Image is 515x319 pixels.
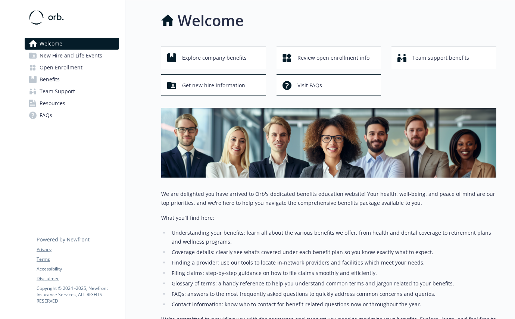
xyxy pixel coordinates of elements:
[25,85,119,97] a: Team Support
[297,51,369,65] span: Review open enrollment info
[40,97,65,109] span: Resources
[40,50,102,62] span: New Hire and Life Events
[169,228,496,246] li: Understanding your benefits: learn all about the various benefits we offer, from health and denta...
[169,269,496,278] li: Filing claims: step-by-step guidance on how to file claims smoothly and efficiently.
[161,47,266,68] button: Explore company benefits
[169,300,496,309] li: Contact information: know who to contact for benefit-related questions now or throughout the year.
[25,62,119,74] a: Open Enrollment
[169,248,496,257] li: Coverage details: clearly see what’s covered under each benefit plan so you know exactly what to ...
[37,256,119,263] a: Terms
[178,9,244,32] h1: Welcome
[37,285,119,304] p: Copyright © 2024 - 2025 , Newfront Insurance Services, ALL RIGHTS RESERVED
[37,275,119,282] a: Disclaimer
[40,109,52,121] span: FAQs
[25,74,119,85] a: Benefits
[297,78,322,93] span: Visit FAQs
[182,78,245,93] span: Get new hire information
[161,190,496,207] p: We are delighted you have arrived to Orb's dedicated benefits education website! Your health, wel...
[25,38,119,50] a: Welcome
[25,109,119,121] a: FAQs
[37,246,119,253] a: Privacy
[169,290,496,298] li: FAQs: answers to the most frequently asked questions to quickly address common concerns and queries.
[169,279,496,288] li: Glossary of terms: a handy reference to help you understand common terms and jargon related to yo...
[40,74,60,85] span: Benefits
[37,266,119,272] a: Accessibility
[161,213,496,222] p: What you’ll find here:
[391,47,496,68] button: Team support benefits
[277,47,381,68] button: Review open enrollment info
[25,50,119,62] a: New Hire and Life Events
[25,97,119,109] a: Resources
[40,38,62,50] span: Welcome
[40,62,82,74] span: Open Enrollment
[182,51,247,65] span: Explore company benefits
[161,74,266,96] button: Get new hire information
[40,85,75,97] span: Team Support
[412,51,469,65] span: Team support benefits
[161,108,496,178] img: overview page banner
[277,74,381,96] button: Visit FAQs
[169,258,496,267] li: Finding a provider: use our tools to locate in-network providers and facilities which meet your n...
